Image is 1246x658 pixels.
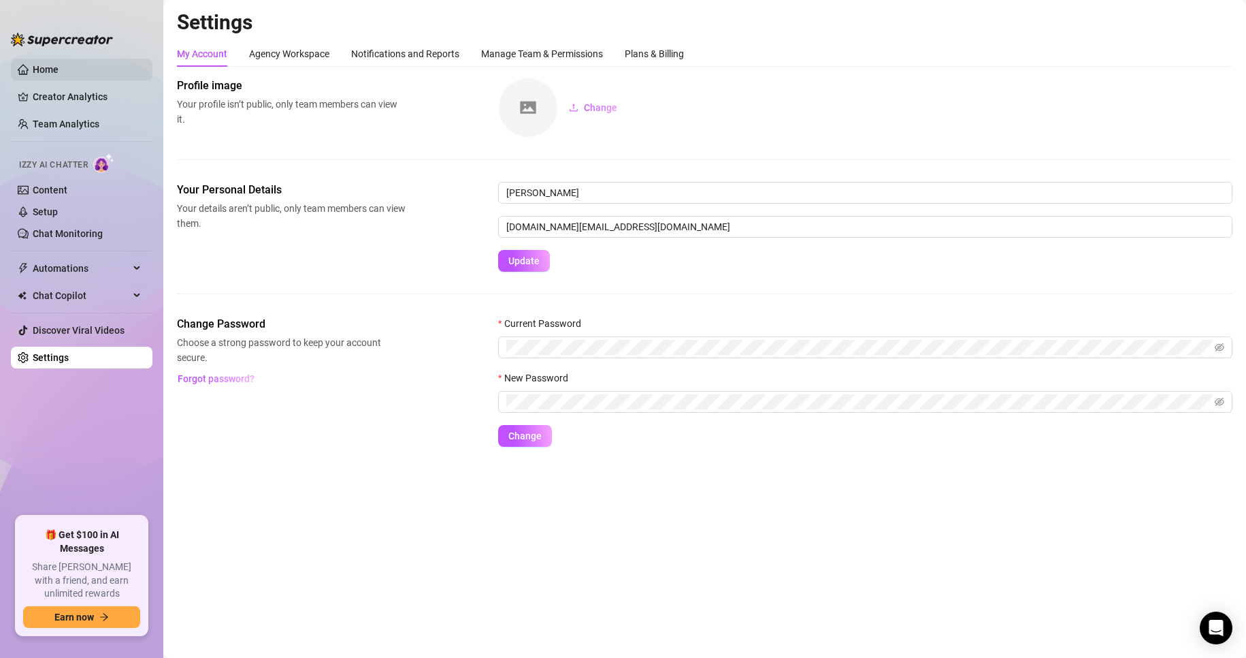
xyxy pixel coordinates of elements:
span: Earn now [54,612,94,623]
a: Team Analytics [33,119,99,129]
a: Home [33,64,59,75]
span: eye-invisible [1215,343,1224,352]
input: Enter name [498,182,1232,204]
a: Discover Viral Videos [33,325,125,336]
div: Notifications and Reports [351,46,459,61]
a: Creator Analytics [33,86,142,108]
span: Profile image [177,78,406,94]
span: arrow-right [99,612,109,622]
span: Chat Copilot [33,285,129,307]
span: Your details aren’t public, only team members can view them. [177,201,406,231]
a: Content [33,185,67,195]
button: Forgot password? [177,368,255,390]
span: 🎁 Get $100 in AI Messages [23,529,140,555]
span: Update [508,255,540,266]
input: New Password [506,394,1212,409]
button: Update [498,250,550,272]
div: Plans & Billing [625,46,684,61]
span: Forgot password? [178,373,255,384]
img: square-placeholder.png [499,78,557,137]
button: Change [498,425,552,447]
span: Your profile isn’t public, only team members can view it. [177,97,406,127]
span: Change [508,430,542,441]
input: Enter new email [498,216,1232,238]
span: thunderbolt [18,263,29,274]
span: Share [PERSON_NAME] with a friend, and earn unlimited rewards [23,561,140,601]
span: Change [584,102,617,113]
span: Choose a strong password to keep your account secure. [177,335,406,365]
button: Change [558,97,628,119]
img: AI Chatter [93,153,114,173]
input: Current Password [506,340,1212,355]
img: logo-BBDzfeDw.svg [11,33,113,46]
span: upload [569,103,578,112]
div: Manage Team & Permissions [481,46,603,61]
h2: Settings [177,10,1232,35]
a: Chat Monitoring [33,228,103,239]
a: Settings [33,352,69,363]
span: Izzy AI Chatter [19,159,88,172]
span: Your Personal Details [177,182,406,198]
div: My Account [177,46,227,61]
img: Chat Copilot [18,291,27,300]
span: Automations [33,257,129,279]
label: New Password [498,371,577,386]
label: Current Password [498,316,590,331]
div: Open Intercom Messenger [1200,612,1232,644]
span: Change Password [177,316,406,332]
button: Earn nowarrow-right [23,606,140,628]
div: Agency Workspace [249,46,329,61]
a: Setup [33,206,58,217]
span: eye-invisible [1215,397,1224,407]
